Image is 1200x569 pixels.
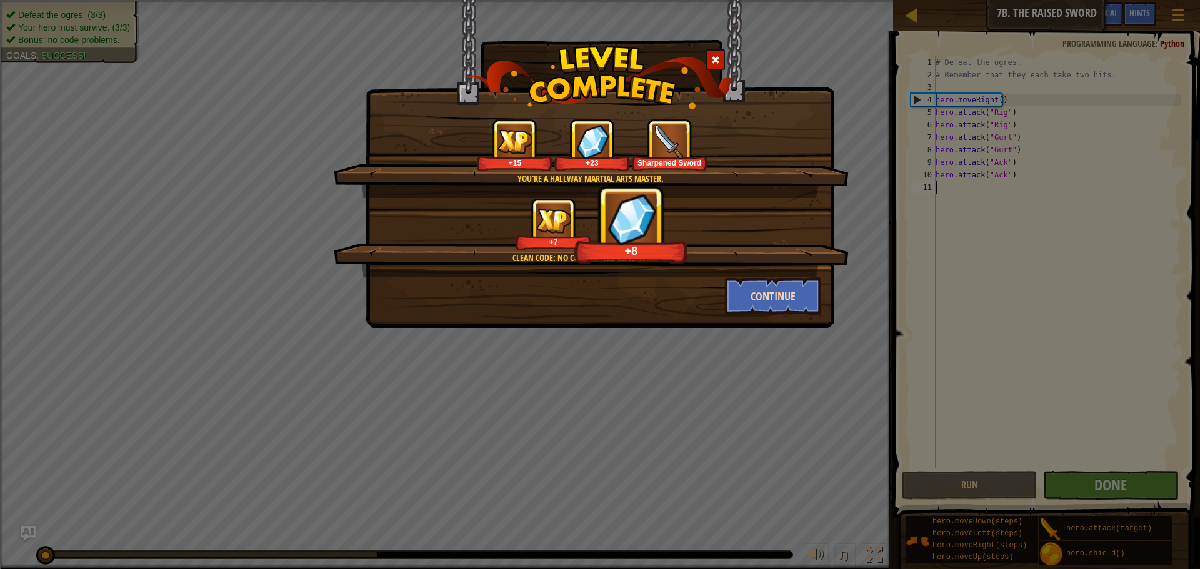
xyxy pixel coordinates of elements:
[5,16,116,29] input: Search outlines
[5,52,1195,63] div: Move To ...
[607,193,656,245] img: reward_icon_gems.png
[5,74,1195,86] div: Options
[725,277,822,315] button: Continue
[393,252,787,264] div: Clean code: no code errors or warnings.
[393,172,787,185] div: You're a hallway martial arts master.
[497,129,532,154] img: reward_icon_xp.png
[5,86,1195,97] div: Sign out
[5,29,1195,41] div: Sort A > Z
[479,158,550,167] div: +15
[5,63,1195,74] div: Delete
[634,158,705,167] div: Sharpened Sword
[576,124,609,159] img: reward_icon_gems.png
[5,5,261,16] div: Home
[518,237,589,247] div: +7
[557,158,627,167] div: +23
[578,244,684,258] div: +8
[466,46,734,109] img: level_complete.png
[652,124,687,159] img: portrait.png
[5,41,1195,52] div: Sort New > Old
[536,209,571,233] img: reward_icon_xp.png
